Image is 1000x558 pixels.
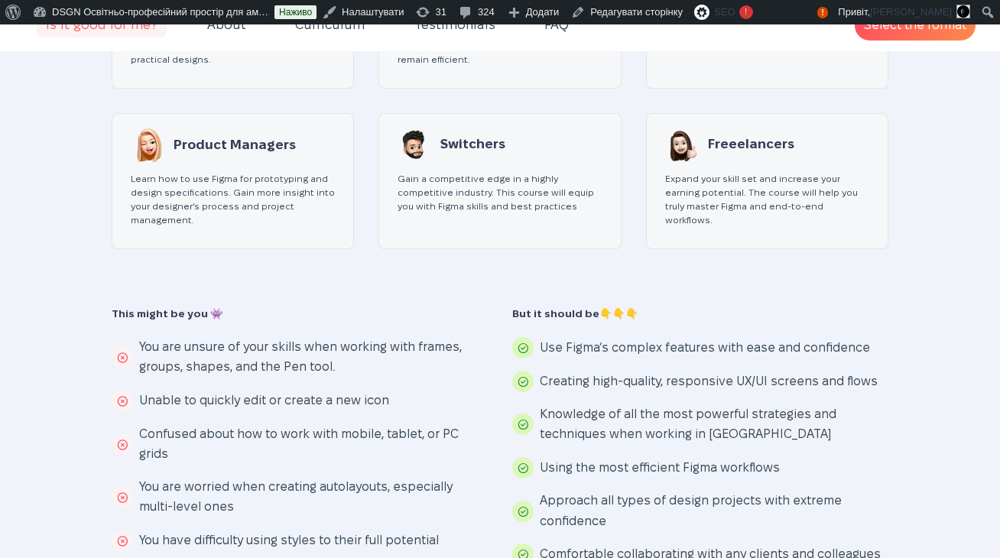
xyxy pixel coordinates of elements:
[112,477,488,517] li: You are worried when creating autolayouts, especially multi-level ones
[405,11,505,37] span: Testimonials
[37,11,167,37] span: Is it good for me?
[112,337,488,378] li: You are unsure of your skills when working with frames, groups, shapes, and the Pen tool.
[512,304,888,325] h5: But it should be👇👇👇
[112,424,488,465] li: Confused about how to work with mobile, tablet, or PC grids
[535,11,578,37] span: FAQ
[131,172,335,227] p: Learn how to use Figma for prototyping and design specifications. Gain more insight into your des...
[855,11,976,41] a: Select the format
[274,9,386,42] a: Curriculum
[440,135,505,154] h4: Switchers
[512,404,888,445] li: Knowledge of all the most powerful strategies and techniques when working in [GEOGRAPHIC_DATA]
[665,172,869,227] p: Expand your skill set and increase your earning potential. The course will help you truly master ...
[112,390,488,412] li: Unable to quickly edit or create a new icon
[186,9,268,42] a: About
[112,304,488,325] h5: This might be you 👾
[398,172,602,213] p: Gain a competitive edge in a highly competitive industry. This course will equip you with Figma s...
[512,491,888,531] li: Approach all types of design projects with extreme confidence
[870,6,952,18] span: [PERSON_NAME]
[174,135,296,155] h5: Product Managers
[198,11,255,37] span: About
[512,337,888,358] li: Use Figma’s complex features with ease and confidence
[523,9,590,42] a: FAQ
[512,457,888,479] li: Using the most efficient Figma workflows
[708,135,794,154] h4: Freeelancers
[714,6,735,18] span: SEO
[393,9,517,42] a: Testimonials
[286,11,374,37] span: Curriculum
[112,530,488,552] li: You have difficulty using styles to their full potential
[817,7,827,18] span: !
[274,5,317,19] a: Наживо
[739,5,753,19] div: !
[24,9,179,42] a: Is it good for me?
[512,371,888,392] li: Creating high-quality, responsive UX/UI screens and flows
